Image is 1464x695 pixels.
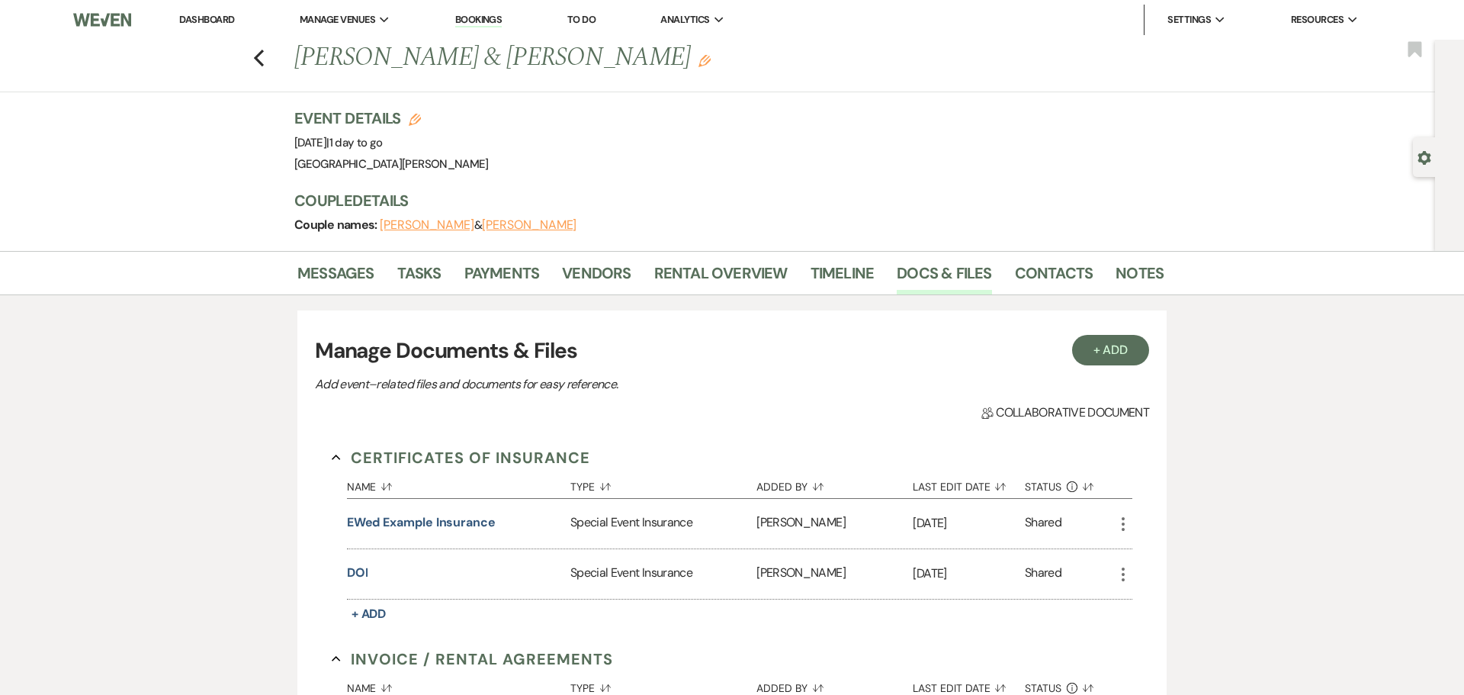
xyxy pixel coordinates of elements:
[294,135,383,150] span: [DATE]
[179,13,234,26] a: Dashboard
[913,564,1025,584] p: [DATE]
[660,12,709,27] span: Analytics
[811,261,875,294] a: Timeline
[332,446,590,469] button: Certificates of Insurance
[329,135,383,150] span: 1 day to go
[570,499,756,549] div: Special Event Insurance
[482,219,576,231] button: [PERSON_NAME]
[294,156,489,172] span: [GEOGRAPHIC_DATA][PERSON_NAME]
[567,13,596,26] a: To Do
[380,219,474,231] button: [PERSON_NAME]
[570,469,756,498] button: Type
[1025,683,1061,693] span: Status
[294,217,380,233] span: Couple names:
[698,53,711,67] button: Edit
[347,469,570,498] button: Name
[347,513,496,532] button: eWed Example Insurance
[756,499,913,549] div: [PERSON_NAME]
[464,261,540,294] a: Payments
[756,549,913,599] div: [PERSON_NAME]
[347,603,391,625] button: + Add
[73,4,131,36] img: Weven Logo
[294,40,978,76] h1: [PERSON_NAME] & [PERSON_NAME]
[897,261,991,294] a: Docs & Files
[913,513,1025,533] p: [DATE]
[300,12,375,27] span: Manage Venues
[294,190,1148,211] h3: Couple Details
[297,261,374,294] a: Messages
[315,335,1149,367] h3: Manage Documents & Files
[380,217,576,233] span: &
[1417,150,1431,164] button: Open lead details
[1116,261,1164,294] a: Notes
[332,648,613,671] button: Invoice / Rental Agreements
[1025,469,1114,498] button: Status
[294,108,489,129] h3: Event Details
[1025,564,1061,584] div: Shared
[562,261,631,294] a: Vendors
[397,261,441,294] a: Tasks
[326,135,382,150] span: |
[1015,261,1093,294] a: Contacts
[1072,335,1150,365] button: + Add
[1025,481,1061,492] span: Status
[1167,12,1211,27] span: Settings
[913,469,1025,498] button: Last Edit Date
[347,564,368,582] button: DOI
[981,404,1149,422] span: Collaborative document
[352,606,387,622] span: + Add
[756,469,913,498] button: Added By
[315,375,849,394] p: Add event–related files and documents for easy reference.
[654,261,788,294] a: Rental Overview
[455,13,502,27] a: Bookings
[1025,513,1061,534] div: Shared
[1291,12,1344,27] span: Resources
[570,549,756,599] div: Special Event Insurance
